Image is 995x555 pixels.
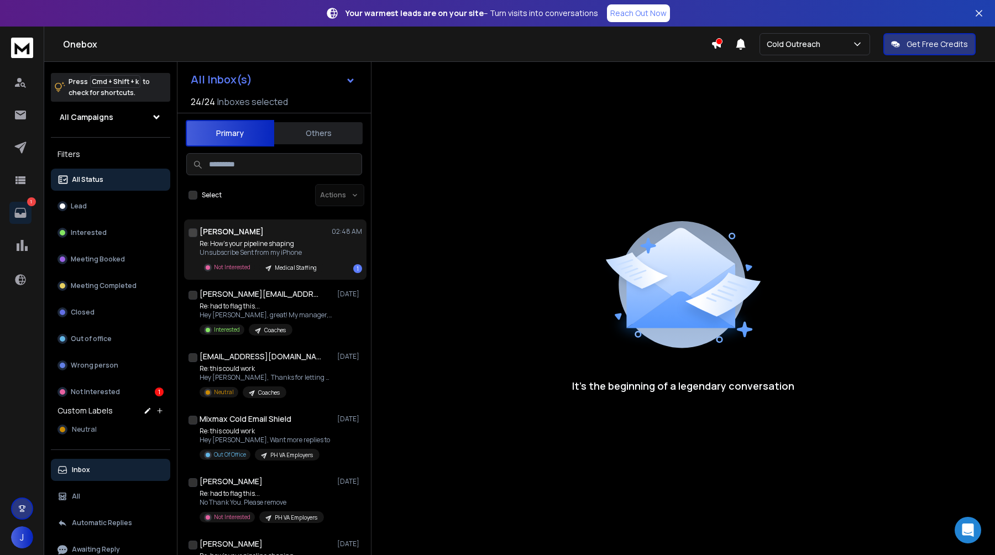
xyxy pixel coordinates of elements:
button: Not Interested1 [51,381,170,403]
p: Closed [71,308,95,317]
p: Coaches [264,326,286,334]
h1: All Inbox(s) [191,74,252,85]
p: Reach Out Now [610,8,667,19]
button: Neutral [51,418,170,441]
label: Select [202,191,222,200]
h1: Onebox [63,38,711,51]
p: Get Free Credits [907,39,968,50]
h1: [PERSON_NAME] [200,538,263,549]
h1: [EMAIL_ADDRESS][DOMAIN_NAME] [200,351,321,362]
h3: Filters [51,146,170,162]
span: 24 / 24 [191,95,215,108]
p: [DATE] [337,290,362,299]
h1: [PERSON_NAME] [200,476,263,487]
p: Re: had to flag this... [200,489,324,498]
a: Reach Out Now [607,4,670,22]
span: Neutral [72,425,97,434]
button: All Status [51,169,170,191]
h1: All Campaigns [60,112,113,123]
p: Not Interested [71,388,120,396]
p: All Status [72,175,103,184]
p: Medical Staffing [275,264,317,272]
button: Wrong person [51,354,170,376]
p: Unsubscribe Sent from my iPhone [200,248,323,257]
div: 1 [353,264,362,273]
h3: Custom Labels [57,405,113,416]
button: All Campaigns [51,106,170,128]
p: Neutral [214,388,234,396]
p: Out Of Office [214,451,246,459]
p: Interested [214,326,240,334]
button: Get Free Credits [883,33,976,55]
p: [DATE] [337,477,362,486]
p: It’s the beginning of a legendary conversation [572,378,794,394]
p: PH VA Employers [275,514,317,522]
p: Re: this could work [200,364,332,373]
p: Inbox [72,465,90,474]
button: Closed [51,301,170,323]
button: Automatic Replies [51,512,170,534]
button: Others [274,121,363,145]
button: Interested [51,222,170,244]
p: Meeting Completed [71,281,137,290]
p: [DATE] [337,352,362,361]
p: Automatic Replies [72,519,132,527]
p: [DATE] [337,415,362,423]
button: All Inbox(s) [182,69,364,91]
p: Meeting Booked [71,255,125,264]
button: Inbox [51,459,170,481]
button: J [11,526,33,548]
p: 02:48 AM [332,227,362,236]
button: All [51,485,170,507]
p: 1 [27,197,36,206]
button: Out of office [51,328,170,350]
p: Re: had to flag this... [200,302,332,311]
p: All [72,492,80,501]
button: Meeting Completed [51,275,170,297]
h1: Mixmax Cold Email Shield [200,413,291,425]
p: Lead [71,202,87,211]
h1: [PERSON_NAME] [200,226,264,237]
h1: [PERSON_NAME][EMAIL_ADDRESS][DOMAIN_NAME] [200,289,321,300]
p: PH VA Employers [270,451,313,459]
a: 1 [9,202,32,224]
p: – Turn visits into conversations [345,8,598,19]
p: Awaiting Reply [72,545,120,554]
p: Out of office [71,334,112,343]
p: Not Interested [214,513,250,521]
button: Lead [51,195,170,217]
p: Cold Outreach [767,39,825,50]
p: No Thank You. Please remove [200,498,324,507]
div: Open Intercom Messenger [955,517,981,543]
p: Hey [PERSON_NAME], great! My manager, [PERSON_NAME], [200,311,332,320]
p: Interested [71,228,107,237]
p: Hey [PERSON_NAME], Thanks for letting me [200,373,332,382]
button: Primary [186,120,274,146]
p: Coaches [258,389,280,397]
p: Wrong person [71,361,118,370]
p: Not Interested [214,263,250,271]
button: Meeting Booked [51,248,170,270]
p: Hey [PERSON_NAME], Want more replies to [200,436,330,444]
strong: Your warmest leads are on your site [345,8,484,18]
img: logo [11,38,33,58]
div: 1 [155,388,164,396]
p: Re: this could work [200,427,330,436]
span: Cmd + Shift + k [90,75,140,88]
h3: Inboxes selected [217,95,288,108]
p: [DATE] [337,540,362,548]
p: Press to check for shortcuts. [69,76,150,98]
p: Re: How's your pipeline shaping [200,239,323,248]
